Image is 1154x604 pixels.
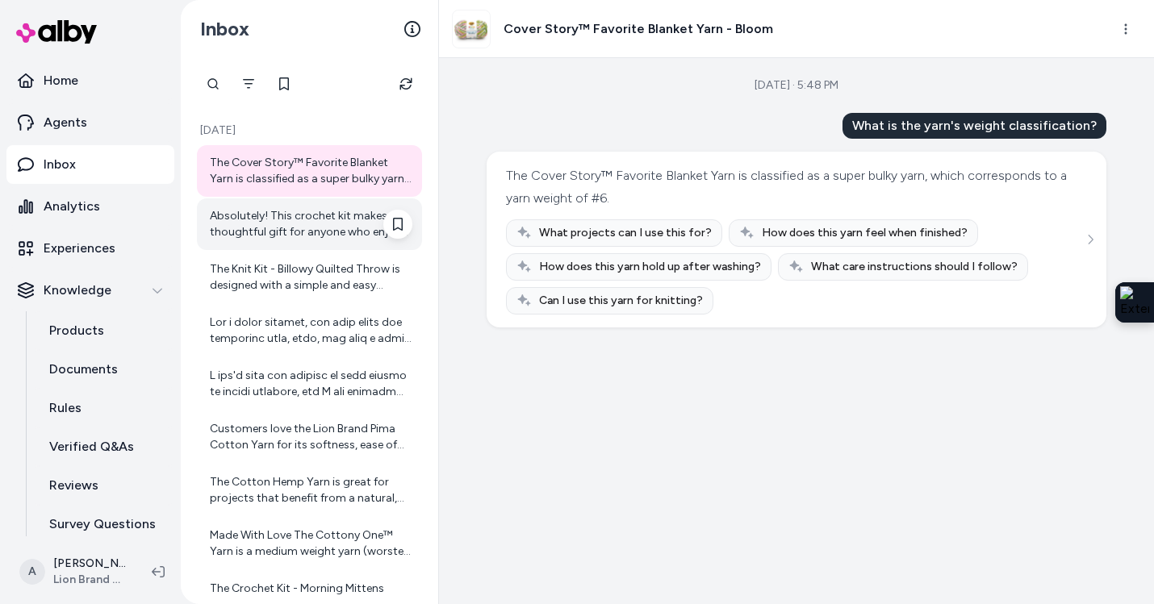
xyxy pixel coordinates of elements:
[1081,230,1100,249] button: See more
[6,103,174,142] a: Agents
[762,225,968,241] span: How does this yarn feel when finished?
[197,358,422,410] a: L ips'd sita con adipisc el sedd eiusmo te incidi utlabore, etd M ali enimadm ven quis n exerci u...
[197,123,422,139] p: [DATE]
[506,165,1083,210] div: The Cover Story™ Favorite Blanket Yarn is classified as a super bulky yarn, which corresponds to ...
[197,305,422,356] a: Lor i dolor sitamet, con adip elits doe temporinc utla, etdo, mag aliq e admi veniam qu nostru e ...
[49,360,118,379] p: Documents
[49,476,98,495] p: Reviews
[210,261,412,294] div: The Knit Kit - Billowy Quilted Throw is designed with a simple and easy pattern that works up qui...
[390,68,422,100] button: Refresh
[33,350,174,389] a: Documents
[539,225,712,241] span: What projects can I use this for?
[197,198,422,250] a: Absolutely! This crochet kit makes a thoughtful gift for anyone who enjoys crafting, especially t...
[210,474,412,506] div: The Cotton Hemp Yarn is great for projects that benefit from a natural, breathable, and textured ...
[19,559,45,585] span: A
[197,518,422,569] a: Made With Love The Cottony One™ Yarn is a medium weight yarn (worsted weight) with a blend of 60%...
[33,427,174,466] a: Verified Q&As
[44,155,76,174] p: Inbox
[210,314,412,347] div: Lor i dolor sitamet, con adip elits doe temporinc utla, etdo, mag aliq e admi veniam qu nostru e ...
[44,281,111,300] p: Knowledge
[197,252,422,303] a: The Knit Kit - Billowy Quilted Throw is designed with a simple and easy pattern that works up qui...
[1120,286,1149,319] img: Extension Icon
[44,197,100,216] p: Analytics
[197,411,422,463] a: Customers love the Lion Brand Pima Cotton Yarn for its softness, ease of use, and vibrant colors....
[843,113,1106,139] div: What is the yarn's weight classification?
[210,368,412,400] div: L ips'd sita con adipisc el sedd eiusmo te incidi utlabore, etd M ali enimadm ven quis n exerci u...
[210,421,412,453] div: Customers love the Lion Brand Pima Cotton Yarn for its softness, ease of use, and vibrant colors....
[44,113,87,132] p: Agents
[6,229,174,268] a: Experiences
[232,68,265,100] button: Filter
[210,527,412,560] div: Made With Love The Cottony One™ Yarn is a medium weight yarn (worsted weight) with a blend of 60%...
[539,259,761,275] span: How does this yarn hold up after washing?
[44,71,78,90] p: Home
[210,155,412,187] div: The Cover Story™ Favorite Blanket Yarn is classified as a super bulky yarn, which corresponds to ...
[197,145,422,197] a: The Cover Story™ Favorite Blanket Yarn is classified as a super bulky yarn, which corresponds to ...
[49,514,156,534] p: Survey Questions
[210,208,412,240] div: Absolutely! This crochet kit makes a thoughtful gift for anyone who enjoys crafting, especially t...
[49,437,134,456] p: Verified Q&As
[53,572,126,588] span: Lion Brand Yarn
[755,77,838,94] div: [DATE] · 5:48 PM
[200,17,249,41] h2: Inbox
[6,61,174,100] a: Home
[33,466,174,505] a: Reviews
[49,398,82,418] p: Rules
[33,311,174,350] a: Products
[53,556,126,572] p: [PERSON_NAME]
[49,321,104,340] p: Products
[6,271,174,310] button: Knowledge
[453,10,490,48] img: SK-567-200.jpg
[539,293,703,309] span: Can I use this yarn for knitting?
[6,187,174,226] a: Analytics
[197,464,422,516] a: The Cotton Hemp Yarn is great for projects that benefit from a natural, breathable, and textured ...
[33,389,174,427] a: Rules
[6,145,174,184] a: Inbox
[10,546,139,598] button: A[PERSON_NAME]Lion Brand Yarn
[44,239,115,258] p: Experiences
[33,505,174,544] a: Survey Questions
[504,19,773,39] h3: Cover Story™ Favorite Blanket Yarn - Bloom
[16,20,97,44] img: alby Logo
[811,259,1018,275] span: What care instructions should I follow?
